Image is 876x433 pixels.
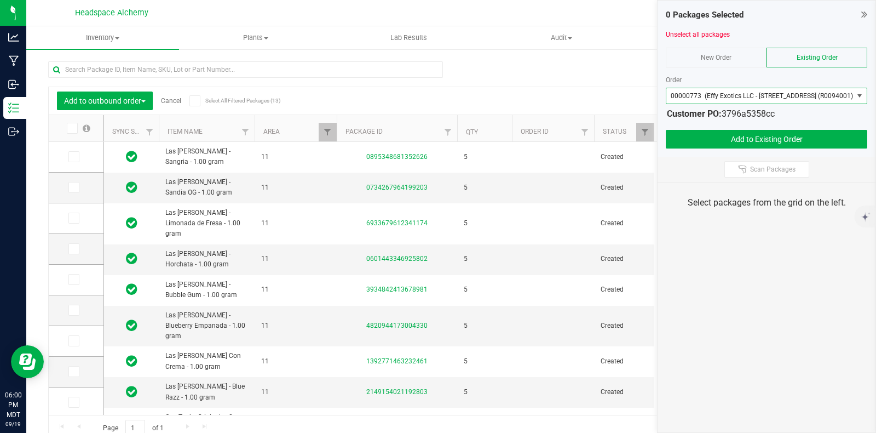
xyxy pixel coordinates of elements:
a: 0734267964199203 [366,184,428,191]
span: Las [PERSON_NAME] - Sangria - 1.00 gram [165,146,248,167]
span: Created [601,183,648,193]
span: 11 [261,152,330,162]
a: Package ID [345,128,383,135]
span: In Sync [126,180,137,195]
a: Lab Results [332,26,485,49]
span: Created [601,321,648,331]
span: 5 [464,254,505,264]
span: Las [PERSON_NAME] Con Crema - 1.00 gram [165,351,248,372]
span: 5 [464,218,505,229]
span: 5 [464,183,505,193]
span: Audit [486,33,637,43]
span: 11 [261,183,330,193]
div: Select packages from the grid on the left. [671,196,862,209]
a: 6933679612341174 [366,219,428,227]
p: 09/19 [5,420,21,428]
a: 0895348681352626 [366,153,428,161]
span: 11 [261,254,330,264]
input: Search Package ID, Item Name, SKU, Lot or Part Number... [48,61,443,78]
span: 5 [464,284,505,295]
a: Inventory [26,26,179,49]
a: 4820944173004330 [366,322,428,329]
span: Las [PERSON_NAME] - Blue Razz - 1.00 gram [165,381,248,402]
inline-svg: Inbound [8,79,19,90]
inline-svg: Manufacturing [8,55,19,66]
span: Gas Tanks Originals - 2g 510 Cartridge - Super Boof [165,412,248,433]
button: Scan Packages [724,161,809,178]
span: 3796a5358cc [667,109,775,119]
span: New Order [701,54,731,61]
a: Sync Status [112,128,154,135]
strong: Customer PO: [667,109,722,119]
span: Las [PERSON_NAME] - Horchata - 1.00 gram [165,249,248,270]
a: Area [263,128,280,135]
span: Lab Results [376,33,442,43]
span: Scan Packages [750,165,796,174]
span: 11 [261,387,330,397]
span: In Sync [126,384,137,400]
span: 00000773 (Effy Exotics LLC - [STREET_ADDRESS] (R0094001)) [671,92,855,100]
a: Inventory Counts [638,26,791,49]
span: 11 [261,218,330,229]
span: In Sync [126,318,137,333]
a: Plants [179,26,332,49]
span: In Sync [126,215,137,231]
span: Select all records on this page [83,124,90,132]
p: 06:00 PM MDT [5,390,21,420]
span: In Sync [126,282,137,297]
a: Filter [439,123,457,141]
a: 3934842413678981 [366,286,428,293]
span: Created [601,356,648,367]
a: Filter [237,123,255,141]
span: 11 [261,321,330,331]
button: Add to outbound order [57,92,153,110]
span: Created [601,152,648,162]
span: Existing Order [797,54,838,61]
a: Filter [576,123,594,141]
inline-svg: Analytics [8,32,19,43]
a: Filter [319,123,337,141]
span: Created [601,254,648,264]
span: 11 [261,284,330,295]
span: Add to outbound order [64,96,146,105]
a: Unselect all packages [666,31,730,38]
span: 5 [464,152,505,162]
a: Qty [466,128,478,136]
span: Created [601,218,648,229]
span: Las [PERSON_NAME] - Limonada de Fresa - 1.00 gram [165,208,248,240]
a: Filter [141,123,159,141]
span: Plants [180,33,331,43]
span: In Sync [126,149,137,164]
a: Item Name [168,128,203,135]
a: 2149154021192803 [366,388,428,396]
span: Las [PERSON_NAME] - Blueberry Empanada - 1.00 gram [165,310,248,342]
span: Headspace Alchemy [75,8,148,18]
span: In Sync [126,354,137,369]
a: Cancel [161,97,181,105]
a: 1392771463232461 [366,357,428,365]
span: Las [PERSON_NAME] - Sandia OG - 1.00 gram [165,177,248,198]
a: Order Id [521,128,549,135]
span: 5 [464,356,505,367]
span: Select All Filtered Packages (13) [205,98,260,104]
span: Order [666,76,682,84]
inline-svg: Outbound [8,126,19,137]
inline-svg: Inventory [8,102,19,113]
button: Add to Existing Order [666,130,867,149]
a: Filter [636,123,654,141]
span: Created [601,387,648,397]
span: In Sync [126,251,137,266]
span: 5 [464,387,505,397]
span: Created [601,284,648,295]
span: 11 [261,356,330,367]
a: Status [603,128,626,135]
span: Las [PERSON_NAME] - Bubble Gum - 1.00 gram [165,280,248,300]
span: Inventory [26,33,179,43]
a: Audit [485,26,638,49]
a: 0601443346925802 [366,255,428,263]
span: 5 [464,321,505,331]
iframe: Resource center [11,345,44,378]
